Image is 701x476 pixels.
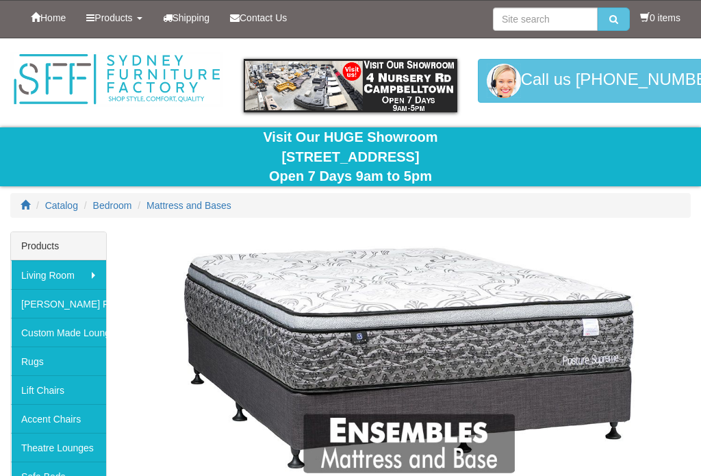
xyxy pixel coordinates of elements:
input: Site search [493,8,598,31]
span: Home [40,12,66,23]
a: Products [76,1,152,35]
img: showroom.gif [244,59,457,112]
a: Rugs [11,347,106,375]
a: Home [21,1,76,35]
a: Bedroom [93,200,132,211]
a: Accent Chairs [11,404,106,433]
a: Catalog [45,200,78,211]
a: Custom Made Lounges [11,318,106,347]
a: [PERSON_NAME] Furniture [11,289,106,318]
a: Lift Chairs [11,375,106,404]
span: Shipping [173,12,210,23]
div: Visit Our HUGE Showroom [STREET_ADDRESS] Open 7 Days 9am to 5pm [10,127,691,186]
a: Theatre Lounges [11,433,106,462]
a: Shipping [153,1,220,35]
span: Products [94,12,132,23]
img: Sydney Furniture Factory [10,52,223,107]
span: Contact Us [240,12,287,23]
a: Living Room [11,260,106,289]
a: Mattress and Bases [146,200,231,211]
img: Mattress and Bases [127,238,691,473]
li: 0 items [640,11,680,25]
div: Products [11,232,106,260]
a: Contact Us [220,1,297,35]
